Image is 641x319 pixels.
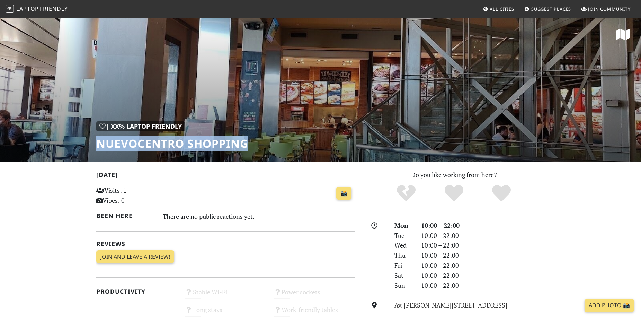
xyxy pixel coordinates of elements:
[96,240,355,248] h2: Reviews
[6,5,14,13] img: LaptopFriendly
[588,6,631,12] span: Join Community
[394,301,507,309] a: Av. [PERSON_NAME][STREET_ADDRESS]
[417,221,549,231] div: 10:00 – 22:00
[480,3,517,15] a: All Cities
[96,186,177,206] p: Visits: 1 Vibes: 0
[16,5,39,12] span: Laptop
[390,281,417,291] div: Sun
[390,260,417,270] div: Fri
[96,250,174,264] a: Join and leave a review!
[163,211,355,222] div: There are no public reactions yet.
[270,286,359,304] div: Power sockets
[578,3,633,15] a: Join Community
[363,170,545,180] p: Do you like working from here?
[390,270,417,281] div: Sat
[531,6,571,12] span: Suggest Places
[336,187,351,200] a: 📸
[96,137,248,150] h1: Nuevocentro Shopping
[417,240,549,250] div: 10:00 – 22:00
[417,250,549,260] div: 10:00 – 22:00
[417,270,549,281] div: 10:00 – 22:00
[390,221,417,231] div: Mon
[96,171,355,181] h2: [DATE]
[417,281,549,291] div: 10:00 – 22:00
[417,260,549,270] div: 10:00 – 22:00
[40,5,68,12] span: Friendly
[390,250,417,260] div: Thu
[96,288,177,295] h2: Productivity
[478,184,525,203] div: Definitely!
[96,212,155,219] h2: Been here
[96,121,185,131] div: | XX% Laptop Friendly
[417,231,549,241] div: 10:00 – 22:00
[522,3,574,15] a: Suggest Places
[382,184,430,203] div: No
[390,240,417,250] div: Wed
[430,184,478,203] div: Yes
[181,286,270,304] div: Stable Wi-Fi
[390,231,417,241] div: Tue
[6,3,68,15] a: LaptopFriendly LaptopFriendly
[490,6,514,12] span: All Cities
